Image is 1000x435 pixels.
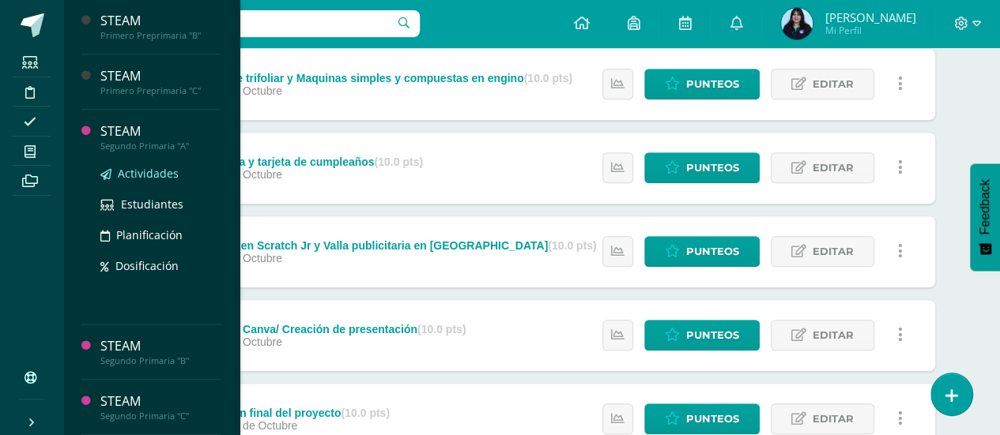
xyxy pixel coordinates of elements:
span: Dosificación [115,258,179,273]
span: Actividades [118,166,179,181]
div: STEAM [100,392,221,411]
div: STEAM [100,12,221,30]
a: Planificación [100,226,221,244]
a: STEAMSegundo Primaria "C" [100,392,221,422]
input: Busca un usuario... [74,10,420,37]
div: Primero Preprimaria "B" [100,30,221,41]
div: Segundo Primaria "C" [100,411,221,422]
a: STEAMPrimero Preprimaria "C" [100,67,221,96]
a: Punteos [644,69,760,99]
button: Feedback - Mostrar encuesta [970,163,1000,271]
span: Editar [813,237,854,266]
span: Feedback [978,179,992,234]
a: STEAMSegundo Primaria "B" [100,337,221,366]
span: 16 de Octubre [212,84,282,97]
span: Mi Perfil [825,24,915,37]
a: Punteos [644,152,760,183]
span: Punteos [686,69,739,99]
span: Estudiantes [121,197,183,212]
span: Editar [813,153,854,182]
span: [PERSON_NAME] [825,9,915,25]
a: Actividades [100,164,221,182]
div: STEAM [100,337,221,355]
div: STEAM [100,67,221,85]
div: F3 Icono de Canva y tarjeta de cumpleaños [147,156,423,168]
div: F2 Programación en Scratch Jr y Valla publicitaria en [GEOGRAPHIC_DATA] [147,239,596,252]
a: STEAMSegundo Primaria "A" [100,122,221,152]
strong: (10.0 pts) [341,407,389,419]
span: Editar [813,69,854,99]
span: Punteos [686,404,739,433]
a: Dosificación [100,257,221,275]
span: Editar [813,321,854,350]
a: Punteos [644,236,760,267]
span: 16 de Octubre [212,168,282,181]
a: Punteos [644,320,760,351]
strong: (10.0 pts) [374,156,422,168]
span: 16 de Octubre [212,336,282,348]
div: Segundo Primaria "B" [100,355,221,366]
span: Punteos [686,321,739,350]
a: Punteos [644,403,760,434]
strong: (10.0 pts) [417,323,466,336]
strong: (10.0 pts) [548,239,596,252]
a: STEAMPrimero Preprimaria "B" [100,12,221,41]
span: Punteos [686,237,739,266]
span: Editar [813,404,854,433]
span: Punteos [686,153,739,182]
div: Segundo Primaria "A" [100,141,221,152]
img: 717e1260f9baba787432b05432d0efc0.png [781,8,813,39]
a: Estudiantes [100,195,221,213]
span: Planificación [116,227,183,242]
div: STEAM [100,122,221,141]
span: 16 de Octubre [228,419,298,432]
div: F4 Elaboración de trifoliar y Maquinas simples y compuestas en engino [147,72,572,84]
span: 16 de Octubre [212,252,282,264]
div: F1 Introducción a Canva/ Creación de presentación [147,323,466,336]
strong: (10.0 pts) [524,72,572,84]
div: E- F3 presentación final del proyecto [147,407,390,419]
div: Primero Preprimaria "C" [100,85,221,96]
